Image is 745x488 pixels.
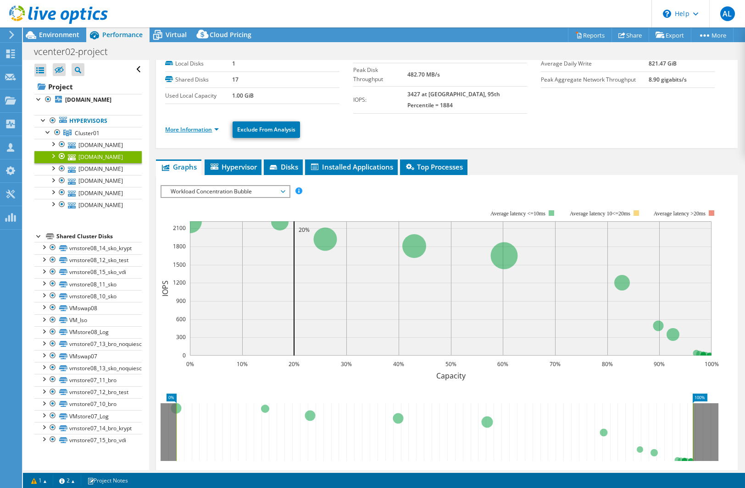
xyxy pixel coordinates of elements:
span: Cluster01 [75,129,100,137]
span: Disks [268,162,298,171]
a: VMswap08 [34,302,142,314]
text: 1800 [173,242,186,250]
text: 60% [497,360,508,368]
a: vmstore07_11_bro [34,374,142,386]
text: 40% [393,360,404,368]
span: Installed Applications [310,162,393,171]
span: Workload Concentration Bubble [166,186,284,197]
h1: vcenter02-project [30,47,122,57]
a: Project Notes [81,475,134,486]
a: vmstore08_10_sko [34,290,142,302]
label: Peak Disk Throughput [353,66,408,84]
text: 30% [341,360,352,368]
text: 0% [186,360,194,368]
span: AL [720,6,735,21]
b: 1 [232,60,235,67]
span: Graphs [161,162,197,171]
span: Virtual [166,30,187,39]
text: 0 [183,351,186,359]
text: 1500 [173,261,186,269]
a: Exclude From Analysis [233,121,300,138]
a: vmstore08_15_sko_vdi [34,266,142,278]
a: More Information [165,126,219,133]
a: Hypervisors [34,115,142,127]
text: 2100 [173,224,186,232]
label: Average Daily Write [541,59,649,68]
text: 1200 [173,279,186,286]
a: [DOMAIN_NAME] [34,163,142,175]
b: 482.70 MB/s [407,71,440,78]
a: VM_Iso [34,314,142,326]
b: [DOMAIN_NAME] [65,96,111,104]
a: Share [612,28,649,42]
span: Cloud Pricing [210,30,251,39]
a: vmstore07_14_bro_krypt [34,422,142,434]
span: Performance [102,30,143,39]
text: Average latency >20ms [654,210,706,217]
b: 821.47 GiB [649,60,677,67]
a: Reports [568,28,612,42]
text: Capacity [436,371,466,381]
a: Cluster01 [34,127,142,139]
a: vmstore07_15_bro_vdi [34,434,142,446]
b: 8.90 gigabits/s [649,76,687,83]
a: vmstore07_13_bro_noquiesce [34,338,142,350]
text: 20% [289,360,300,368]
a: Export [649,28,691,42]
svg: \n [663,10,671,18]
label: Shared Disks [165,75,232,84]
label: Used Local Capacity [165,91,232,100]
a: vmstore08_11_sko [34,278,142,290]
tspan: Average latency <=10ms [491,210,546,217]
a: 2 [53,475,81,486]
text: 600 [176,315,186,323]
label: Local Disks [165,59,232,68]
a: vmstore08_12_sko_test [34,254,142,266]
a: [DOMAIN_NAME] [34,175,142,187]
a: VMstore07_Log [34,410,142,422]
a: [DOMAIN_NAME] [34,151,142,163]
text: 10% [237,360,248,368]
text: 300 [176,333,186,341]
div: Shared Cluster Disks [56,231,142,242]
a: VMswap07 [34,350,142,362]
text: 100% [705,360,719,368]
label: Peak Aggregate Network Throughput [541,75,649,84]
b: 3427 at [GEOGRAPHIC_DATA], 95th Percentile = 1884 [407,90,500,109]
a: [DOMAIN_NAME] [34,187,142,199]
label: IOPS: [353,95,408,104]
a: VMstore08_Log [34,326,142,338]
span: Environment [39,30,79,39]
text: 70% [550,360,561,368]
tspan: Average latency 10<=20ms [570,210,631,217]
a: More [691,28,734,42]
a: vmstore07_12_bro_test [34,386,142,398]
text: 900 [176,297,186,305]
b: 17 [232,76,239,83]
span: Top Processes [405,162,463,171]
a: vmstore07_10_bro [34,398,142,410]
a: vmstore08_14_sko_krypt [34,242,142,254]
text: 20% [299,226,310,234]
span: Hypervisor [209,162,257,171]
a: Project [34,79,142,94]
b: 1.00 GiB [232,92,254,99]
text: 90% [654,360,665,368]
a: 1 [25,475,53,486]
a: [DOMAIN_NAME] [34,199,142,211]
text: 80% [602,360,613,368]
text: 50% [445,360,456,368]
a: vmstore08_13_sko_noquiesce [34,362,142,374]
a: [DOMAIN_NAME] [34,139,142,151]
text: IOPS [160,280,170,296]
a: [DOMAIN_NAME] [34,94,142,106]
